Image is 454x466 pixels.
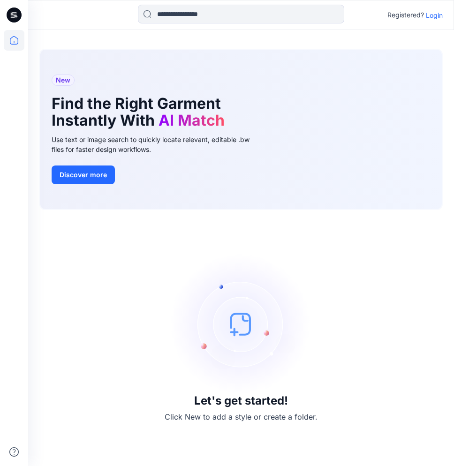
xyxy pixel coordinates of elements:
[194,394,288,407] h3: Let's get started!
[52,135,263,154] div: Use text or image search to quickly locate relevant, editable .bw files for faster design workflows.
[52,95,249,129] h1: Find the Right Garment Instantly With
[159,111,225,129] span: AI Match
[426,10,443,20] p: Login
[171,254,311,394] img: empty-state-image.svg
[165,411,318,422] p: Click New to add a style or create a folder.
[56,75,70,86] span: New
[387,9,424,21] p: Registered?
[52,165,115,184] button: Discover more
